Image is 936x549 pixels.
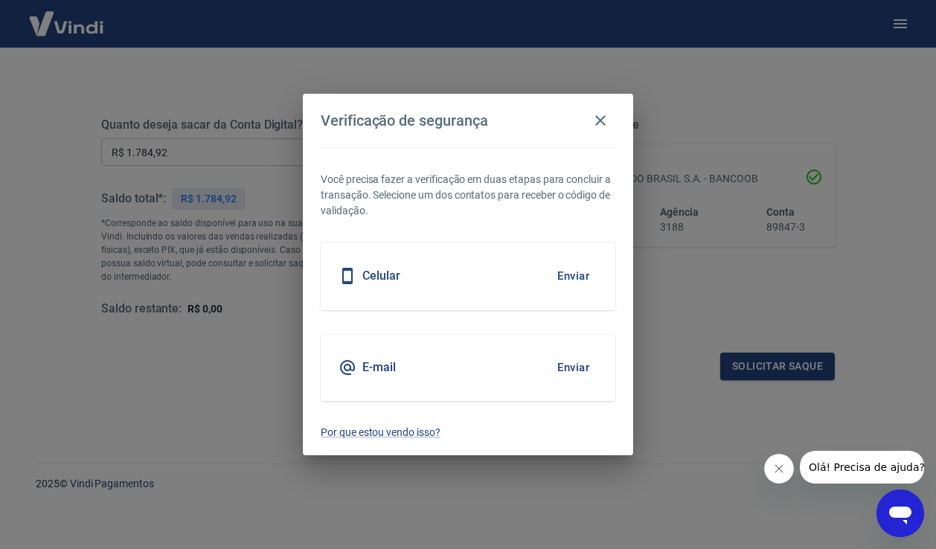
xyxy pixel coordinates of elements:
[362,360,396,375] h5: E-mail
[876,489,924,537] iframe: Botão para abrir a janela de mensagens
[362,269,400,283] h5: Celular
[321,172,615,219] p: Você precisa fazer a verificação em duas etapas para concluir a transação. Selecione um dos conta...
[549,260,597,292] button: Enviar
[800,451,924,484] iframe: Mensagem da empresa
[549,352,597,383] button: Enviar
[321,425,615,440] a: Por que estou vendo isso?
[321,112,488,129] h4: Verificação de segurança
[764,454,794,484] iframe: Fechar mensagem
[9,10,125,22] span: Olá! Precisa de ajuda?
